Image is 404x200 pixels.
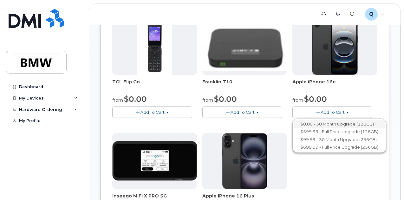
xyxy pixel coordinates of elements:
small: from [112,97,123,103]
div: QXZ4ASZ [361,8,389,21]
a: $0.00 - 30 Month Upgrade (128GB) [294,120,385,128]
a: $699.99 - Full Price Upgrade (256GB) [294,143,385,151]
a: $599.99 - Full Price Upgrade (128GB) [294,128,385,136]
span: Add To Cart [140,110,165,115]
span: $0.00 [304,94,327,104]
span: Q [369,10,374,18]
img: TCL_FLIP_MODE.jpg [137,19,172,75]
small: from [202,97,213,103]
div: Franklin T10 [202,79,287,91]
button: Add To Cart [202,106,282,118]
img: t10.jpg [202,22,287,71]
div: Apple iPhone 16e [292,79,377,91]
small: from [292,97,303,103]
button: Add To Cart [112,106,192,118]
span: Add To Cart [231,110,255,115]
img: iphone16e.png [312,19,358,75]
span: Add To Cart [321,110,345,115]
a: $99.99 - 30 Month Upgrade (256GB) [294,136,385,144]
button: Add To Cart [292,106,372,118]
span: $0.00 [214,94,237,104]
iframe: Messenger Launcher [376,172,399,195]
div: TCL Flip Go [112,79,197,91]
img: iphone_16_plus.png [222,133,267,189]
img: cut_small_inseego_5G.jpg [112,141,197,181]
span: $0.00 [124,94,147,104]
